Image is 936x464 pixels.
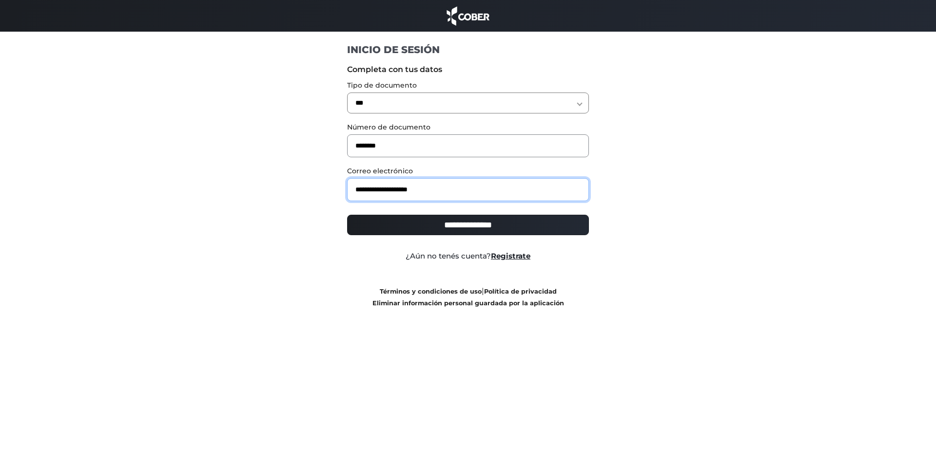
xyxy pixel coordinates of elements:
[340,285,597,309] div: |
[444,5,492,27] img: cober_marca.png
[347,80,589,91] label: Tipo de documento
[340,251,597,262] div: ¿Aún no tenés cuenta?
[372,299,564,307] a: Eliminar información personal guardada por la aplicación
[347,43,589,56] h1: INICIO DE SESIÓN
[347,64,589,75] label: Completa con tus datos
[347,166,589,176] label: Correo electrónico
[491,251,530,260] a: Registrate
[484,288,557,295] a: Política de privacidad
[380,288,482,295] a: Términos y condiciones de uso
[347,122,589,132] label: Número de documento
